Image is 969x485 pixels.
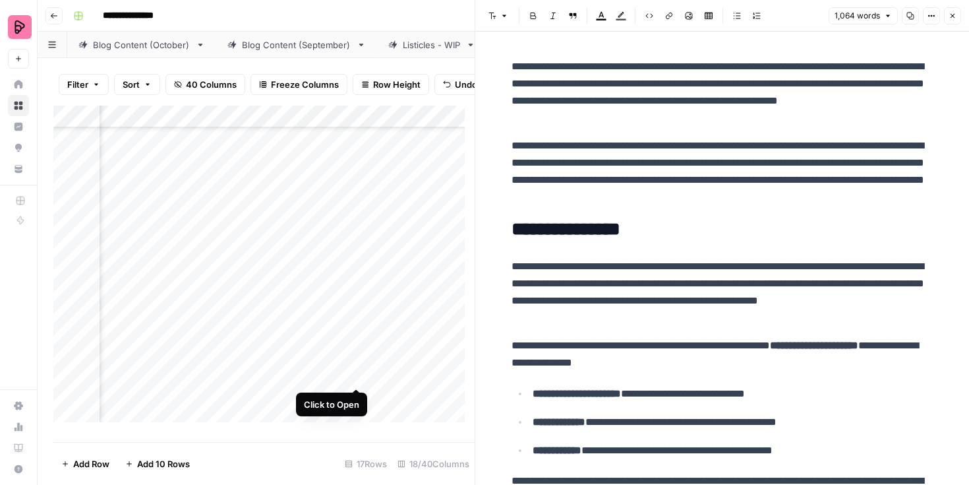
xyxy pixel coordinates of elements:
button: Add 10 Rows [117,453,198,474]
div: 17 Rows [339,453,392,474]
button: Row Height [353,74,429,95]
button: Freeze Columns [250,74,347,95]
a: Your Data [8,158,29,179]
a: Insights [8,116,29,137]
div: Listicles - WIP [403,38,461,51]
button: 40 Columns [165,74,245,95]
span: Undo [455,78,477,91]
div: 18/40 Columns [392,453,475,474]
button: Filter [59,74,109,95]
div: Blog Content (October) [93,38,191,51]
a: Browse [8,95,29,116]
div: Blog Content (September) [242,38,351,51]
a: Settings [8,395,29,416]
a: Blog Content (September) [216,32,377,58]
span: Add Row [73,457,109,470]
img: Preply Logo [8,15,32,39]
a: Home [8,74,29,95]
a: Opportunities [8,137,29,158]
button: Add Row [53,453,117,474]
button: 1,064 words [829,7,898,24]
span: Row Height [373,78,421,91]
span: Filter [67,78,88,91]
button: Help + Support [8,459,29,480]
span: 1,064 words [835,10,880,22]
span: Add 10 Rows [137,457,190,470]
span: Freeze Columns [271,78,339,91]
button: Workspace: Preply [8,11,29,44]
span: 40 Columns [186,78,237,91]
button: Undo [434,74,486,95]
a: Listicles - WIP [377,32,486,58]
a: Learning Hub [8,437,29,459]
button: Sort [114,74,160,95]
a: Blog Content (October) [67,32,216,58]
span: Sort [123,78,140,91]
div: Click to Open [304,398,359,411]
a: Usage [8,416,29,437]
